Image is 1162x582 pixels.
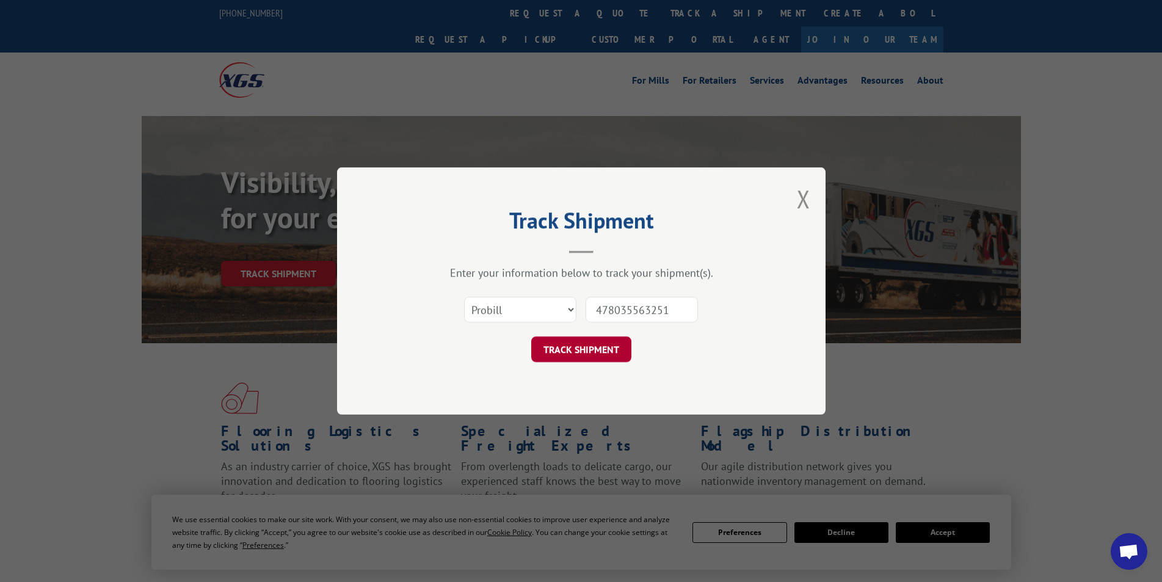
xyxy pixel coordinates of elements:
button: Close modal [797,183,810,215]
button: TRACK SHIPMENT [531,336,631,362]
div: Open chat [1111,533,1147,570]
h2: Track Shipment [398,212,764,235]
input: Number(s) [586,297,698,322]
div: Enter your information below to track your shipment(s). [398,266,764,280]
